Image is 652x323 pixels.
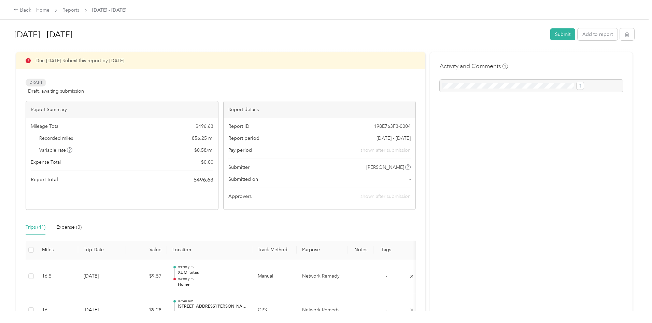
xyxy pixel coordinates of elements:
td: Manual [252,259,297,294]
span: Report period [228,135,259,142]
span: $ 0.58 / mi [194,147,213,154]
p: Home [178,282,247,288]
iframe: Everlance-gr Chat Button Frame [614,285,652,323]
span: Variable rate [39,147,73,154]
th: Tags [373,241,399,259]
span: $ 496.63 [196,123,213,130]
a: Reports [62,7,79,13]
span: $ 0.00 [201,159,213,166]
span: - [409,176,411,183]
td: Network Remedy [297,259,348,294]
a: Home [36,7,49,13]
span: Mileage Total [31,123,59,130]
p: 08:16 am [178,311,247,315]
div: Report Summary [26,101,218,118]
th: Notes [348,241,373,259]
div: Trips (41) [26,224,45,231]
div: Expense (0) [56,224,82,231]
th: Value [126,241,167,259]
span: - [386,273,387,279]
span: [PERSON_NAME] [366,164,404,171]
span: shown after submission [360,147,411,154]
span: - [386,307,387,313]
span: Draft, awaiting submission [28,88,84,95]
td: 16.5 [37,259,78,294]
div: Report details [224,101,416,118]
button: Add to report [578,28,618,40]
span: Draft [26,79,46,86]
h1: Aug 1 - 31, 2025 [14,26,545,43]
div: Back [14,6,31,14]
th: Trip Date [78,241,126,259]
th: Track Method [252,241,297,259]
th: Miles [37,241,78,259]
p: [STREET_ADDRESS][PERSON_NAME] [178,304,247,310]
span: Expense Total [31,159,61,166]
span: Approvers [228,193,252,200]
p: XL Milpitas [178,270,247,276]
span: Report ID [228,123,250,130]
div: Due [DATE]. Submit this report by [DATE] [16,52,425,69]
p: 03:30 pm [178,265,247,270]
span: 856.25 mi [192,135,213,142]
span: Recorded miles [39,135,73,142]
button: Submit [550,28,575,40]
span: Submitted on [228,176,258,183]
span: Submitter [228,164,250,171]
td: [DATE] [78,259,126,294]
span: Pay period [228,147,252,154]
span: [DATE] - [DATE] [92,6,126,14]
p: 07:40 am [178,299,247,304]
span: $ 496.63 [194,176,213,184]
p: 04:00 pm [178,277,247,282]
th: Purpose [297,241,348,259]
th: Location [167,241,252,259]
td: $9.57 [126,259,167,294]
h4: Activity and Comments [440,62,508,70]
span: 198E763F3-0004 [374,123,411,130]
span: shown after submission [360,193,411,199]
span: Report total [31,176,58,183]
span: [DATE] - [DATE] [377,135,411,142]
